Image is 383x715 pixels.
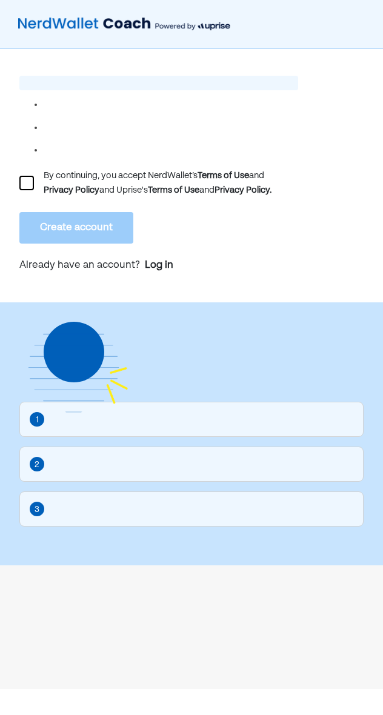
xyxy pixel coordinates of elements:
button: Create account [19,212,133,244]
div: By continuing, you accept NerdWallet’s and and Uprise's and [44,168,298,198]
div: 2 [35,458,39,471]
div: Privacy Policy [44,183,99,198]
div: Privacy Policy. [215,183,271,198]
div: 3 [35,503,39,516]
div: Terms of Use [198,168,249,183]
p: Already have an account? [19,258,298,274]
a: Log in [145,258,173,273]
div: 1 [36,413,39,427]
div: Terms of Use [148,183,199,198]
